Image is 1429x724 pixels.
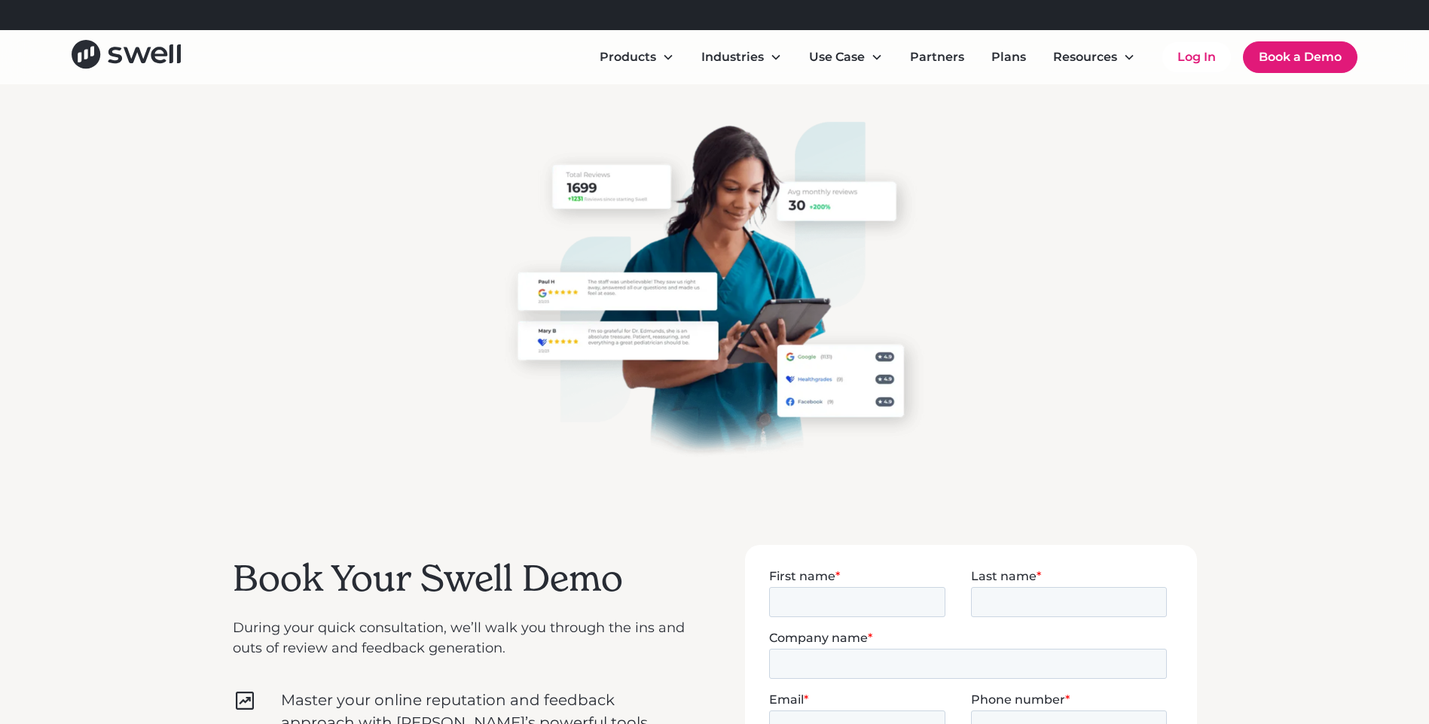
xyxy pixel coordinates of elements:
[1053,48,1117,66] div: Resources
[160,408,244,440] input: Submit
[202,123,296,138] span: Phone number
[233,618,685,659] p: During your quick consultation, we’ll walk you through the ins and outs of review and feedback ge...
[689,42,794,72] div: Industries
[233,557,685,601] h2: Book Your Swell Demo
[47,268,103,278] a: Privacy Policy
[72,40,181,74] a: home
[701,48,764,66] div: Industries
[797,42,895,72] div: Use Case
[2,257,352,278] a: Mobile Terms of Service
[600,48,656,66] div: Products
[1243,41,1357,73] a: Book a Demo
[588,42,686,72] div: Products
[1041,42,1147,72] div: Resources
[898,42,976,72] a: Partners
[979,42,1038,72] a: Plans
[809,48,865,66] div: Use Case
[1162,42,1231,72] a: Log In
